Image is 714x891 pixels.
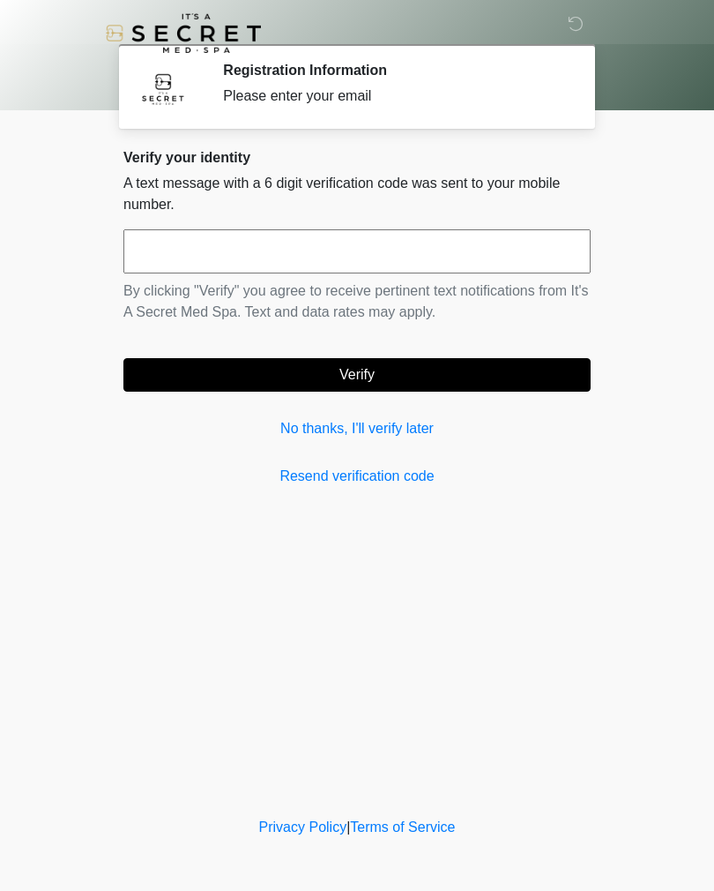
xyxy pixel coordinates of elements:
[223,86,564,107] div: Please enter your email
[350,820,455,835] a: Terms of Service
[259,820,347,835] a: Privacy Policy
[123,173,591,215] p: A text message with a 6 digit verification code was sent to your mobile number.
[123,281,591,323] p: By clicking "Verify" you agree to receive pertinent text notifications from It's A Secret Med Spa...
[123,418,591,439] a: No thanks, I'll verify later
[106,13,261,53] img: It's A Secret Med Spa Logo
[137,62,190,115] img: Agent Avatar
[123,358,591,392] button: Verify
[123,466,591,487] a: Resend verification code
[346,820,350,835] a: |
[223,62,564,79] h2: Registration Information
[123,149,591,166] h2: Verify your identity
